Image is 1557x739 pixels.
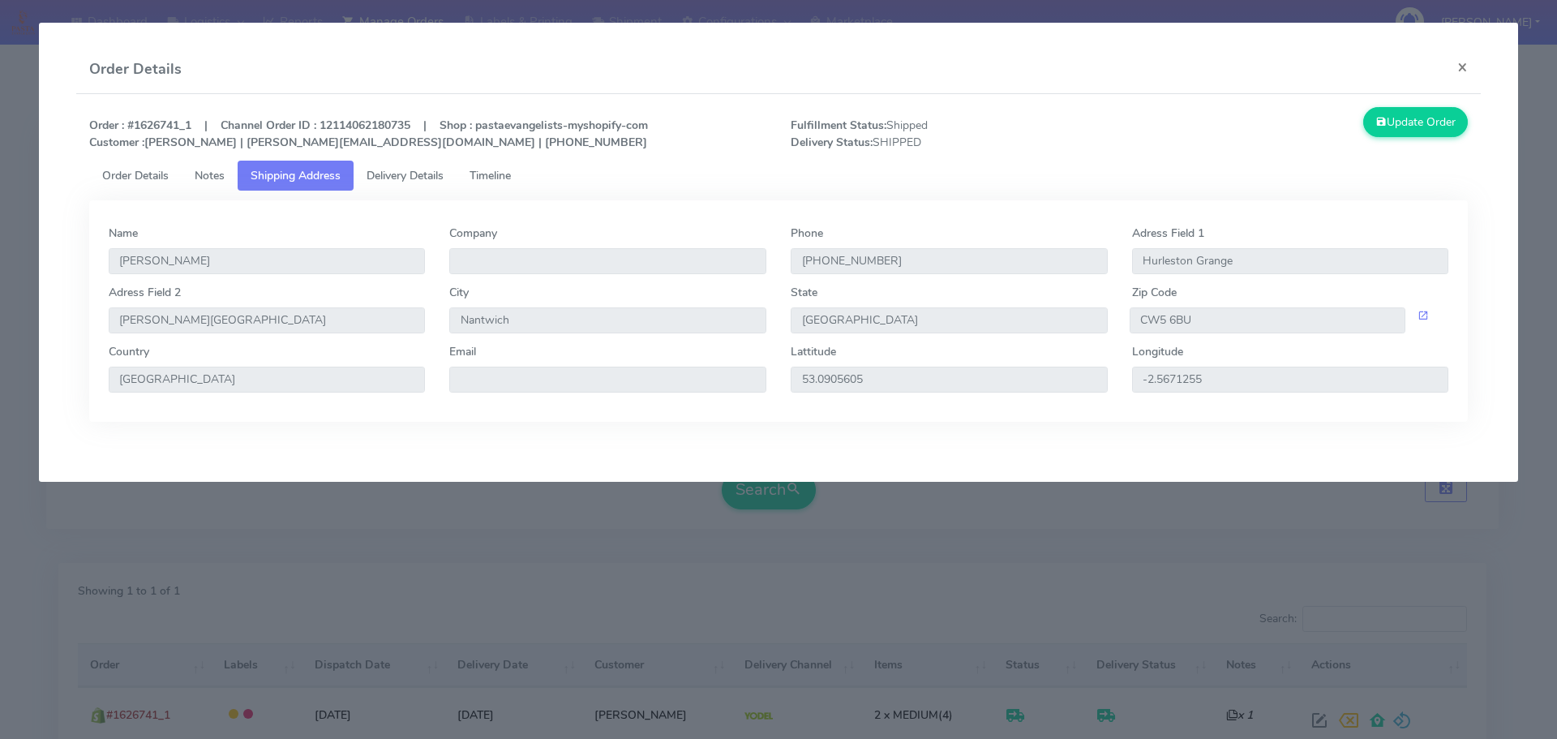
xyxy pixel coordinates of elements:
[470,168,511,183] span: Timeline
[791,343,836,360] label: Lattitude
[109,284,181,301] label: Adress Field 2
[791,135,873,150] strong: Delivery Status:
[89,118,648,150] strong: Order : #1626741_1 | Channel Order ID : 12114062180735 | Shop : pastaevangelists-myshopify-com [P...
[89,135,144,150] strong: Customer :
[449,343,476,360] label: Email
[251,168,341,183] span: Shipping Address
[791,118,886,133] strong: Fulfillment Status:
[367,168,444,183] span: Delivery Details
[109,225,138,242] label: Name
[1132,343,1183,360] label: Longitude
[89,58,182,80] h4: Order Details
[109,343,149,360] label: Country
[102,168,169,183] span: Order Details
[791,225,823,242] label: Phone
[1132,225,1204,242] label: Adress Field 1
[1444,45,1481,88] button: Close
[1132,284,1177,301] label: Zip Code
[195,168,225,183] span: Notes
[1363,107,1469,137] button: Update Order
[449,284,469,301] label: City
[89,161,1469,191] ul: Tabs
[791,284,817,301] label: State
[449,225,497,242] label: Company
[778,117,1130,151] span: Shipped SHIPPED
